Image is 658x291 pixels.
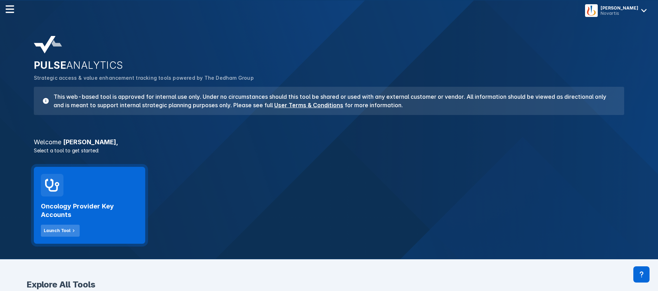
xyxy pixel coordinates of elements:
[601,11,638,16] div: Novartis
[66,59,123,71] span: ANALYTICS
[44,228,70,234] div: Launch Tool
[49,92,616,109] h3: This web-based tool is approved for internal use only. Under no circumstances should this tool be...
[274,102,343,109] a: User Terms & Conditions
[34,74,624,82] p: Strategic access & value enhancement tracking tools powered by The Dedham Group
[633,266,650,283] div: Contact Support
[27,280,631,289] h2: Explore All Tools
[34,59,624,71] h2: PULSE
[41,225,80,237] button: Launch Tool
[34,36,62,54] img: pulse-analytics-logo
[601,5,638,11] div: [PERSON_NAME]
[30,139,628,145] h3: [PERSON_NAME] ,
[30,147,628,154] p: Select a tool to get started:
[34,138,61,146] span: Welcome
[586,6,596,16] img: menu button
[34,167,145,244] a: Oncology Provider Key AccountsLaunch Tool
[41,202,138,219] h2: Oncology Provider Key Accounts
[6,5,14,13] img: menu--horizontal.svg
